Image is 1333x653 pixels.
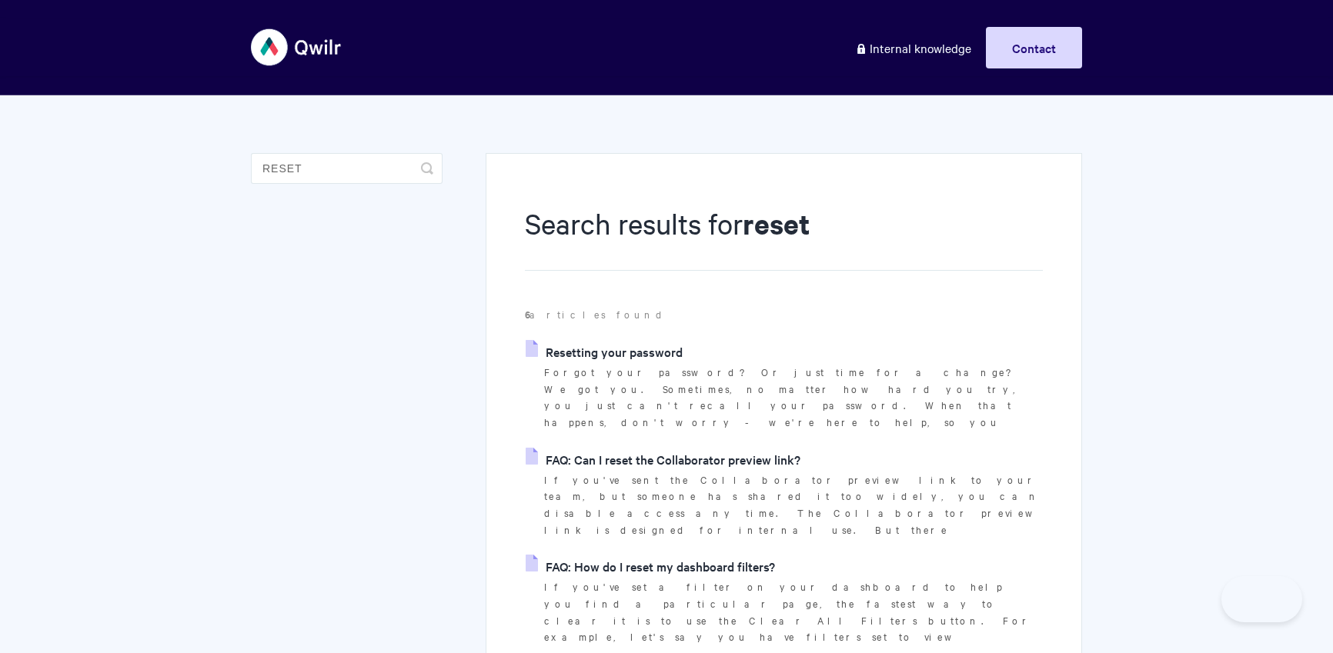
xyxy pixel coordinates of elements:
[544,578,1043,645] p: If you've set a filter on your dashboard to help you find a particular page, the fastest way to c...
[526,448,800,471] a: FAQ: Can I reset the Collaborator preview link?
[251,18,342,76] img: Qwilr Help Center
[526,340,683,363] a: Resetting your password
[544,471,1043,538] p: If you've sent the Collaborator preview link to your team, but someone has shared it too widely, ...
[544,364,1043,431] p: Forgot your password? Or just time for a change? We got you. Sometimes, no matter how hard you tr...
[986,27,1082,68] a: Contact
[525,306,1043,323] p: articles found
[743,205,810,242] strong: reset
[251,153,443,184] input: Search
[526,555,775,578] a: FAQ: How do I reset my dashboard filters?
[525,307,530,322] strong: 6
[844,27,983,68] a: Internal knowledge
[1221,576,1302,622] iframe: Toggle Customer Support
[525,204,1043,271] h1: Search results for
